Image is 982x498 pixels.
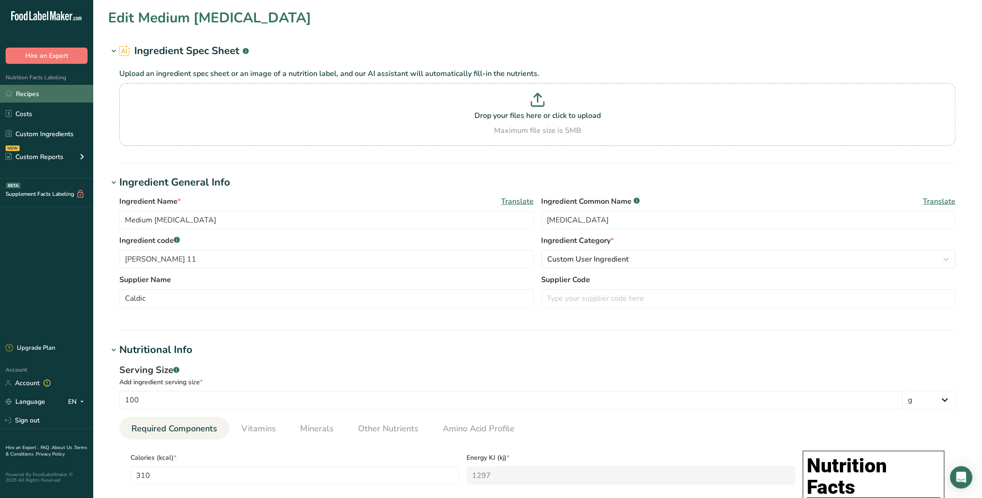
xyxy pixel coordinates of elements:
[950,466,973,489] div: Open Intercom Messenger
[542,289,956,308] input: Type your supplier code here
[108,7,311,28] h1: Edit Medium [MEDICAL_DATA]
[119,211,534,229] input: Type your ingredient name here
[241,422,276,435] span: Vitamins
[358,422,419,435] span: Other Nutrients
[52,444,74,451] a: About Us .
[542,235,956,246] label: Ingredient Category
[119,274,534,285] label: Supplier Name
[6,183,21,188] div: BETA
[119,43,249,59] h2: Ingredient Spec Sheet
[6,48,88,64] button: Hire an Expert
[6,394,45,410] a: Language
[119,377,956,387] div: Add ingredient serving size
[6,152,63,162] div: Custom Reports
[119,289,534,308] input: Type your supplier name here
[501,196,534,207] span: Translate
[300,422,334,435] span: Minerals
[130,453,460,463] span: Calories (kcal)
[41,444,52,451] a: FAQ .
[131,422,217,435] span: Required Components
[443,422,515,435] span: Amino Acid Profile
[119,363,956,377] div: Serving Size
[119,175,230,190] div: Ingredient General Info
[542,211,956,229] input: Type an alternate ingredient name if you have
[548,254,629,265] span: Custom User Ingredient
[119,196,181,207] span: Ingredient Name
[122,125,954,136] div: Maximum file size is 5MB
[36,451,65,457] a: Privacy Policy
[6,344,55,353] div: Upgrade Plan
[6,444,87,457] a: Terms & Conditions .
[119,342,192,358] div: Nutritional Info
[542,274,956,285] label: Supplier Code
[6,472,88,483] div: Powered By FoodLabelMaker © 2025 All Rights Reserved
[6,145,20,151] div: NEW
[119,68,956,79] p: Upload an ingredient spec sheet or an image of a nutrition label, and our AI assistant will autom...
[119,250,534,269] input: Type your ingredient code here
[467,453,796,463] span: Energy KJ (kj)
[122,110,954,121] p: Drop your files here or click to upload
[923,196,956,207] span: Translate
[542,196,640,207] span: Ingredient Common Name
[807,455,941,498] h1: Nutrition Facts
[119,235,534,246] label: Ingredient code
[119,391,903,409] input: Type your serving size here
[6,444,39,451] a: Hire an Expert .
[542,250,956,269] button: Custom User Ingredient
[68,396,88,408] div: EN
